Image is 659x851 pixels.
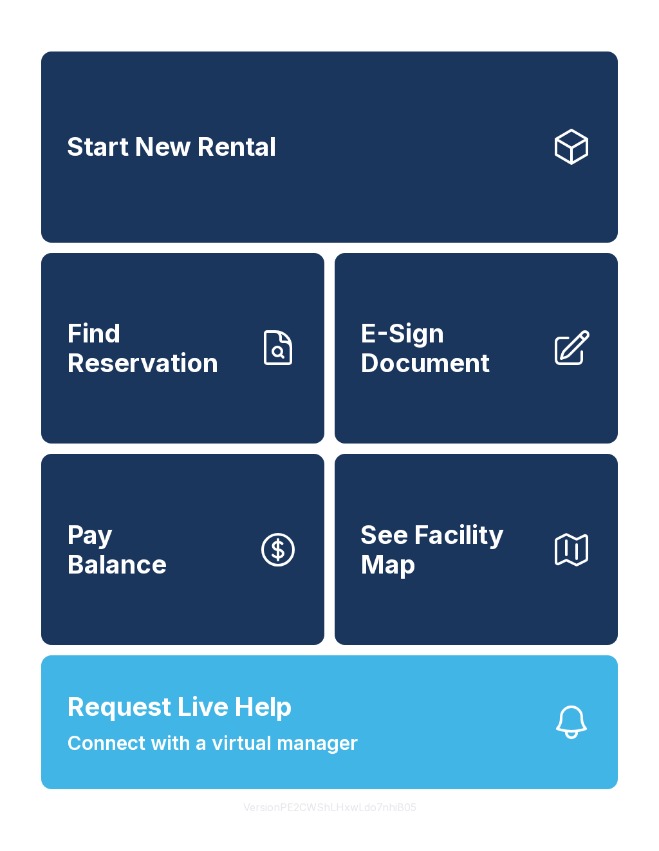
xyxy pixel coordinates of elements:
[335,253,618,444] a: E-Sign Document
[335,454,618,645] button: See Facility Map
[67,520,167,579] span: Pay Balance
[41,51,618,243] a: Start New Rental
[67,687,292,726] span: Request Live Help
[67,319,247,377] span: Find Reservation
[360,319,541,377] span: E-Sign Document
[67,729,358,758] span: Connect with a virtual manager
[233,789,427,825] button: VersionPE2CWShLHxwLdo7nhiB05
[67,132,276,162] span: Start New Rental
[41,454,324,645] a: PayBalance
[360,520,541,579] span: See Facility Map
[41,655,618,789] button: Request Live HelpConnect with a virtual manager
[41,253,324,444] a: Find Reservation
